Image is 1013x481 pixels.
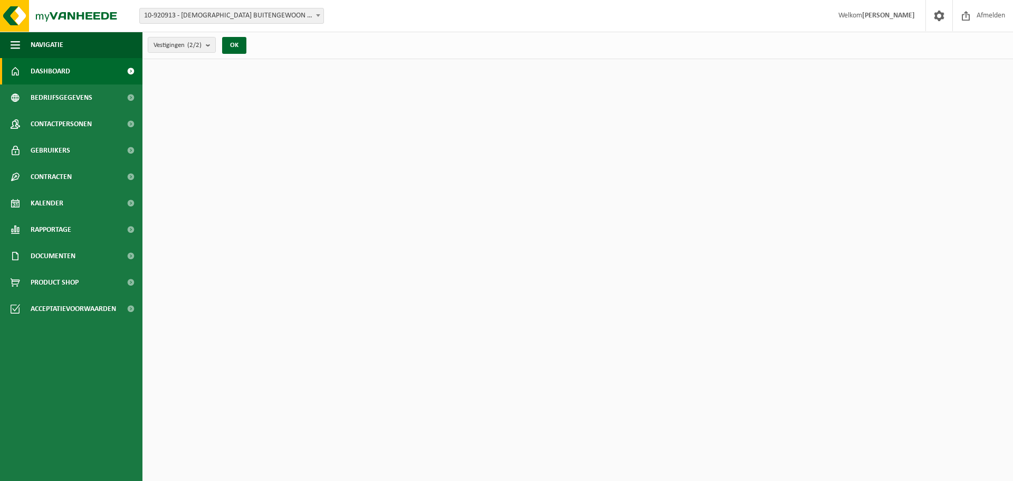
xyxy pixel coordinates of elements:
[862,12,915,20] strong: [PERSON_NAME]
[187,42,202,49] count: (2/2)
[31,58,70,84] span: Dashboard
[31,137,70,164] span: Gebruikers
[139,8,324,24] span: 10-920913 - KATHOLIEK BUITENGEWOON ONDERWIJS OOSTENDE-GISTEL - MIDDELKERKE
[154,37,202,53] span: Vestigingen
[222,37,246,54] button: OK
[31,32,63,58] span: Navigatie
[31,190,63,216] span: Kalender
[31,243,75,269] span: Documenten
[140,8,323,23] span: 10-920913 - KATHOLIEK BUITENGEWOON ONDERWIJS OOSTENDE-GISTEL - MIDDELKERKE
[148,37,216,53] button: Vestigingen(2/2)
[31,269,79,296] span: Product Shop
[31,296,116,322] span: Acceptatievoorwaarden
[31,216,71,243] span: Rapportage
[31,84,92,111] span: Bedrijfsgegevens
[31,164,72,190] span: Contracten
[31,111,92,137] span: Contactpersonen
